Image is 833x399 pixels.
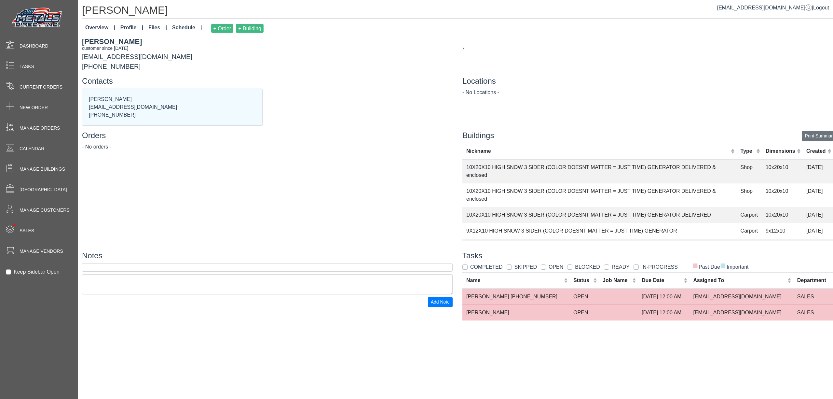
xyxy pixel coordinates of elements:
[638,289,689,305] td: [DATE] 12:00 AM
[118,21,146,36] a: Profile
[431,299,450,305] span: Add Note
[737,223,762,239] td: Carport
[82,143,453,151] div: - No orders -
[82,77,453,86] h4: Contacts
[717,4,829,12] div: |
[793,289,833,305] td: SALES
[797,277,829,284] div: Department
[737,207,762,223] td: Carport
[575,263,600,271] label: BLOCKED
[82,36,453,47] div: [PERSON_NAME]
[20,207,70,214] span: Manage Customers
[466,147,729,155] div: Nickname
[82,131,453,140] h4: Orders
[82,251,453,261] h4: Notes
[692,263,698,268] span: ■
[462,89,833,96] div: - No Locations -
[20,84,62,91] span: Current Orders
[802,183,833,207] td: [DATE]
[802,239,833,255] td: [DATE]
[612,263,630,271] label: READY
[762,239,802,255] td: 10x20x10
[20,227,34,234] span: Sales
[766,147,795,155] div: Dimensions
[813,5,829,10] span: Logout
[642,277,682,284] div: Due Date
[466,277,562,284] div: Name
[717,5,812,10] a: [EMAIL_ADDRESS][DOMAIN_NAME]
[428,297,453,307] button: Add Note
[693,277,786,284] div: Assigned To
[82,89,262,125] div: [PERSON_NAME] [EMAIL_ADDRESS][DOMAIN_NAME] [PHONE_NUMBER]
[762,223,802,239] td: 9x12x10
[462,223,737,239] td: 9X12X10 HIGH SNOW 3 SIDER (COLOR DOESNT MATTER = JUST TIME) GENERATOR
[470,263,503,271] label: COMPLETED
[462,159,737,183] td: 10X20X10 HIGH SNOW 3 SIDER (COLOR DOESNT MATTER = JUST TIME) GENERATOR DELIVERED & enclosed
[689,289,793,305] td: [EMAIL_ADDRESS][DOMAIN_NAME]
[82,45,453,52] div: customer since [DATE]
[77,36,457,71] div: [EMAIL_ADDRESS][DOMAIN_NAME] [PHONE_NUMBER]
[146,21,170,36] a: Files
[20,166,65,173] span: Manage Buildings
[462,131,833,140] h4: Buildings
[462,41,833,51] div: ,
[462,289,569,305] td: [PERSON_NAME] [PHONE_NUMBER]
[737,239,762,255] td: Carport
[603,277,631,284] div: Job Name
[793,305,833,321] td: SALES
[462,183,737,207] td: 10X20X10 HIGH SNOW 3 SIDER (COLOR DOESNT MATTER = JUST TIME) GENERATOR DELIVERED & enclosed
[569,305,599,321] td: OPEN
[6,215,23,236] span: •
[573,277,592,284] div: Status
[762,183,802,207] td: 10x20x10
[462,207,737,223] td: 10X20X10 HIGH SNOW 3 SIDER (COLOR DOESNT MATTER = JUST TIME) GENERATOR DELIVERED
[211,24,234,33] button: + Order
[741,147,755,155] div: Type
[569,289,599,305] td: OPEN
[549,263,563,271] label: OPEN
[641,263,678,271] label: IN-PROGRESS
[10,6,65,30] img: Metals Direct Inc Logo
[170,21,205,36] a: Schedule
[83,21,118,36] a: Overview
[462,239,737,255] td: 10X20X10 HIGH SNOW 3 SIDER (COLOR DOESNT MATTER = JUST TIME) GENERATOR
[462,77,833,86] h4: Locations
[762,159,802,183] td: 10x20x10
[462,305,569,321] td: [PERSON_NAME]
[20,145,44,152] span: Calendar
[20,63,34,70] span: Tasks
[689,305,793,321] td: [EMAIL_ADDRESS][DOMAIN_NAME]
[720,263,726,268] span: ■
[20,125,60,132] span: Manage Orders
[82,4,833,19] h1: [PERSON_NAME]
[514,263,537,271] label: SKIPPED
[762,207,802,223] td: 10x20x10
[802,223,833,239] td: [DATE]
[462,251,833,261] h4: Tasks
[20,104,48,111] span: New Order
[802,207,833,223] td: [DATE]
[737,159,762,183] td: Shop
[802,159,833,183] td: [DATE]
[720,264,749,270] span: Important
[236,24,264,33] button: + Building
[20,186,67,193] span: [GEOGRAPHIC_DATA]
[806,147,826,155] div: Created
[14,268,60,276] label: Keep Sidebar Open
[692,264,720,270] span: Past Due
[20,43,48,50] span: Dashboard
[737,183,762,207] td: Shop
[20,248,63,255] span: Manage Vendors
[638,305,689,321] td: [DATE] 12:00 AM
